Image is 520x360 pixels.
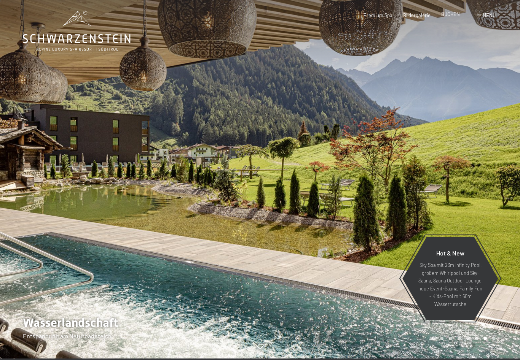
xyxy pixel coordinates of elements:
a: Premium Spa [364,12,392,18]
p: Sky Spa mit 23m Infinity Pool, großem Whirlpool und Sky-Sauna, Sauna Outdoor Lounge, neue Event-S... [417,261,483,308]
div: Carousel Page 2 [440,337,443,340]
div: Carousel Page 4 [458,337,461,340]
a: BUCHEN [441,11,460,17]
a: Hot & New Sky Spa mit 23m Infinity Pool, großem Whirlpool und Sky-Sauna, Sauna Outdoor Lounge, ne... [402,237,499,320]
span: Menü [483,12,496,18]
div: Carousel Page 8 [492,337,496,340]
div: Carousel Pagination [429,337,496,340]
div: Carousel Page 1 [432,337,435,340]
div: Carousel Page 7 (Current Slide) [483,337,487,340]
div: Carousel Page 3 [449,337,452,340]
div: Carousel Page 6 [475,337,479,340]
div: Carousel Page 5 [466,337,470,340]
a: Bildergalerie [403,12,431,18]
span: Hot & New [436,249,464,257]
